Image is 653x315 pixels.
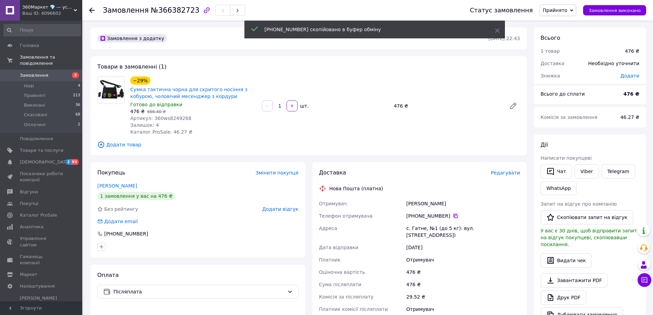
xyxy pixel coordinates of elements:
[98,77,124,104] img: Сумка тактична чорна для скритого носіння з кобурою, чоловічий месенджер з кордури
[602,164,635,179] a: Telegram
[24,112,47,118] span: Скасовані
[541,91,585,97] span: Всього до сплати
[391,101,504,111] div: 476 ₴
[319,213,373,219] span: Телефон отримувача
[541,35,560,41] span: Всього
[97,192,175,200] div: 1 замовлення у вас на 476 ₴
[589,8,641,13] span: Замовлення виконано
[620,114,639,120] span: 46.27 ₴
[405,266,521,278] div: 476 ₴
[541,210,633,225] button: Скопіювати запит на відгук
[24,102,45,108] span: Виконані
[24,122,46,128] span: Оплачені
[624,91,639,97] b: 476 ₴
[319,269,365,275] span: Оціночна вартість
[541,61,564,66] span: Доставка
[20,189,38,195] span: Відгуки
[638,273,651,287] button: Чат з покупцем
[405,241,521,254] div: [DATE]
[319,226,337,231] span: Адреса
[151,6,199,14] span: №366382723
[506,99,520,113] a: Редагувати
[20,171,63,183] span: Показники роботи компанії
[104,206,138,212] span: Без рейтингу
[262,206,298,212] span: Додати відгук
[20,201,38,207] span: Покупці
[328,185,385,192] div: Нова Пошта (платна)
[130,87,247,99] a: Сумка тактична чорна для скритого носіння з кобурою, чоловічий месенджер з кордури
[130,122,159,128] span: Залишок: 4
[97,169,125,176] span: Покупець
[319,201,347,206] span: Отримувач
[130,109,145,114] span: 476 ₴
[541,290,586,305] a: Друк PDF
[89,7,95,14] div: Повернутися назад
[20,54,82,66] span: Замовлення та повідомлення
[583,5,646,15] button: Замовлення виконано
[541,228,637,247] span: У вас є 30 днів, щоб відправити запит на відгук покупцеві, скопіювавши посилання.
[20,159,71,165] span: [DEMOGRAPHIC_DATA]
[97,63,167,70] span: Товари в замовленні (1)
[406,213,520,219] div: [PHONE_NUMBER]
[575,164,598,179] a: Viber
[20,224,44,230] span: Аналітика
[20,235,63,248] span: Управління сайтом
[541,273,608,288] a: Завантажити PDF
[541,48,560,54] span: 1 товар
[541,73,560,78] span: Знижка
[319,306,388,312] span: Платник комісії післяплати
[405,278,521,291] div: 476 ₴
[104,218,138,225] div: Додати email
[405,254,521,266] div: Отримувач
[20,283,55,289] span: Налаштування
[541,164,572,179] button: Чат
[541,181,577,195] a: WhatsApp
[130,116,191,121] span: Артикул: 360ws8249268
[20,271,37,278] span: Маркет
[541,155,592,161] span: Написати покупцеві
[20,72,48,78] span: Замовлення
[97,183,137,189] a: [PERSON_NAME]
[405,197,521,210] div: [PERSON_NAME]
[541,142,548,148] span: Дії
[20,147,63,154] span: Товари та послуги
[130,102,182,107] span: Готово до відправки
[470,7,533,14] div: Статус замовлення
[97,218,138,225] div: Додати email
[625,48,639,54] div: 476 ₴
[298,102,309,109] div: шт.
[620,73,639,78] span: Додати
[319,245,359,250] span: Дата відправки
[78,83,80,89] span: 4
[75,112,80,118] span: 68
[265,26,478,33] div: [PHONE_NUMBER] скопійовано в буфер обміну
[20,136,53,142] span: Повідомлення
[541,114,597,120] span: Комісія за замовлення
[103,6,149,14] span: Замовлення
[147,109,166,114] span: 666.40 ₴
[491,170,520,175] span: Редагувати
[104,230,149,237] div: [PHONE_NUMBER]
[72,72,79,78] span: 3
[319,294,374,300] span: Комісія за післяплату
[319,282,362,287] span: Сума післяплати
[256,170,299,175] span: Змінити покупця
[541,201,617,207] span: Запит на відгук про компанію
[24,93,45,99] span: Прийняті
[541,253,592,268] button: Видати чек
[319,169,346,176] span: Доставка
[113,288,285,295] span: Післяплата
[22,4,74,10] span: 360Маркет 💎 — усе, що потрібно під рукою ✅
[97,272,119,278] span: Оплата
[20,254,63,266] span: Гаманець компанії
[584,56,643,71] div: Необхідно уточнити
[405,291,521,303] div: 29.52 ₴
[78,122,80,128] span: 2
[75,102,80,108] span: 36
[130,76,150,85] div: −29%
[22,10,82,16] div: Ваш ID: 4096602
[20,212,57,218] span: Каталог ProSale
[24,83,34,89] span: Нові
[65,159,71,165] span: 2
[97,141,520,148] span: Додати товар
